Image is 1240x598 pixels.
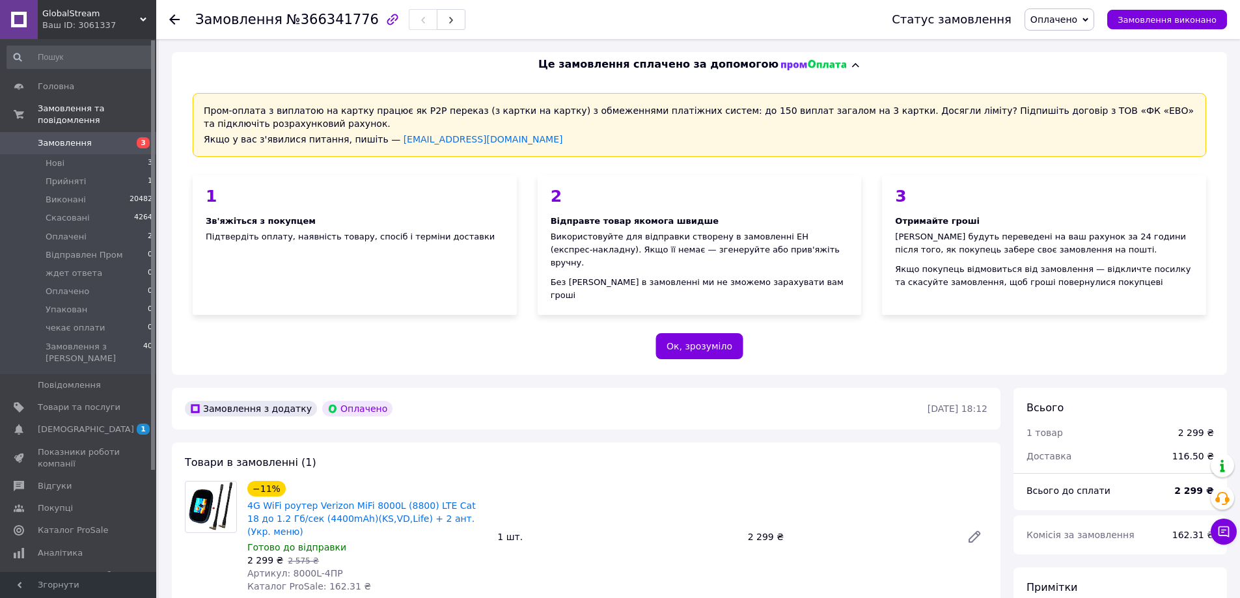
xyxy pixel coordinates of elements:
span: Відправлен Пром [46,249,123,261]
div: Використовуйте для відправки створену в замовленні ЕН (експрес-накладну). Якщо її немає — згенеру... [551,230,849,269]
div: Якщо покупець відмовиться від замовлення — відкличте посилку та скасуйте замовлення, щоб гроші по... [895,263,1193,289]
span: Замовлення з [PERSON_NAME] [46,341,143,364]
button: Замовлення виконано [1107,10,1227,29]
span: GlobalStream [42,8,140,20]
span: №366341776 [286,12,379,27]
span: 4264 [134,212,152,224]
div: 2 299 ₴ [1178,426,1214,439]
div: 2 299 ₴ [743,528,956,546]
span: Артикул: 8000L-4ПР [247,568,343,578]
span: 0 [148,249,152,261]
span: Покупці [38,502,73,514]
div: 2 [551,188,849,204]
span: Замовлення та повідомлення [38,103,156,126]
span: 40 [143,341,152,364]
div: Підтвердіть оплату, наявність товару, спосіб і терміни доставки [193,175,517,315]
span: Товари в замовленні (1) [185,456,316,469]
span: Упакован [46,304,87,316]
a: Редагувати [961,524,987,550]
span: чекає оплати [46,322,105,334]
span: Доставка [1026,451,1071,461]
span: Замовлення [195,12,282,27]
div: Повернутися назад [169,13,180,26]
div: −11% [247,481,286,496]
span: 2 575 ₴ [288,556,318,565]
span: Інструменти веб-майстра та SEO [38,569,120,593]
a: 4G WiFi роутер Verizon MiFi 8000L (8800) LTE Cat 18 до 1.2 Гб/сек (4400mAh)(KS,VD,Life) + 2 ант. ... [247,500,476,537]
span: Повідомлення [38,379,101,391]
span: Замовлення виконано [1118,15,1217,25]
span: 0 [148,322,152,334]
span: 1 [148,176,152,187]
div: 1 шт. [492,528,742,546]
div: Замовлення з додатку [185,401,317,416]
div: Статус замовлення [892,13,1012,26]
span: 20482 [130,194,152,206]
span: Відправте товар якомога швидше [551,216,719,226]
span: 2 299 ₴ [247,555,283,565]
span: ждет ответа [46,267,102,279]
input: Пошук [7,46,154,69]
span: 0 [148,304,152,316]
span: Всього [1026,401,1064,414]
div: [PERSON_NAME] будуть переведені на ваш рахунок за 24 години після того, як покупець забере своє з... [895,230,1193,256]
span: Зв'яжіться з покупцем [206,216,316,226]
span: Товари та послуги [38,401,120,413]
span: Це замовлення сплачено за допомогою [538,57,778,72]
button: Ок, зрозуміло [655,333,743,359]
div: Ваш ID: 3061337 [42,20,156,31]
span: Готово до відправки [247,542,346,552]
span: 1 товар [1026,428,1063,438]
span: Прийняті [46,176,86,187]
div: Якщо у вас з'явилися питання, пишіть — [204,133,1195,146]
span: Оплачено [1030,14,1077,25]
img: 4G WiFi роутер Verizon MiFi 8000L (8800) LTE Cat 18 до 1.2 Гб/сек (4400mAh)(KS,VD,Life) + 2 ант. ... [188,482,234,532]
span: 2 [148,231,152,243]
span: Каталог ProSale: 162.31 ₴ [247,581,371,591]
span: Виконані [46,194,86,206]
span: Примітки [1026,581,1077,593]
span: 1 [137,424,150,435]
span: Отримайте гроші [895,216,980,226]
div: 3 [895,188,1193,204]
span: Оплачено [46,286,89,297]
span: Оплачені [46,231,87,243]
div: Пром-оплата з виплатою на картку працює як P2P переказ (з картки на картку) з обмеженнями платіжн... [193,93,1206,157]
span: Відгуки [38,480,72,492]
div: Без [PERSON_NAME] в замовленні ми не зможемо зарахувати вам гроші [551,276,849,302]
span: Скасовані [46,212,90,224]
span: Показники роботи компанії [38,446,120,470]
span: Каталог ProSale [38,524,108,536]
div: Оплачено [322,401,393,416]
b: 2 299 ₴ [1174,485,1214,496]
span: Замовлення [38,137,92,149]
span: Комісія за замовлення [1026,530,1135,540]
span: [DEMOGRAPHIC_DATA] [38,424,134,435]
div: 116.50 ₴ [1164,442,1222,470]
span: 3 [148,157,152,169]
span: 3 [137,137,150,148]
span: Головна [38,81,74,92]
time: [DATE] 18:12 [928,403,987,414]
span: Нові [46,157,64,169]
span: 0 [148,286,152,297]
a: [EMAIL_ADDRESS][DOMAIN_NAME] [404,134,563,144]
span: Всього до сплати [1026,485,1110,496]
button: Чат з покупцем [1211,519,1237,545]
div: 1 [206,188,504,204]
span: 162.31 ₴ [1172,530,1214,540]
span: 0 [148,267,152,279]
span: Аналітика [38,547,83,559]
